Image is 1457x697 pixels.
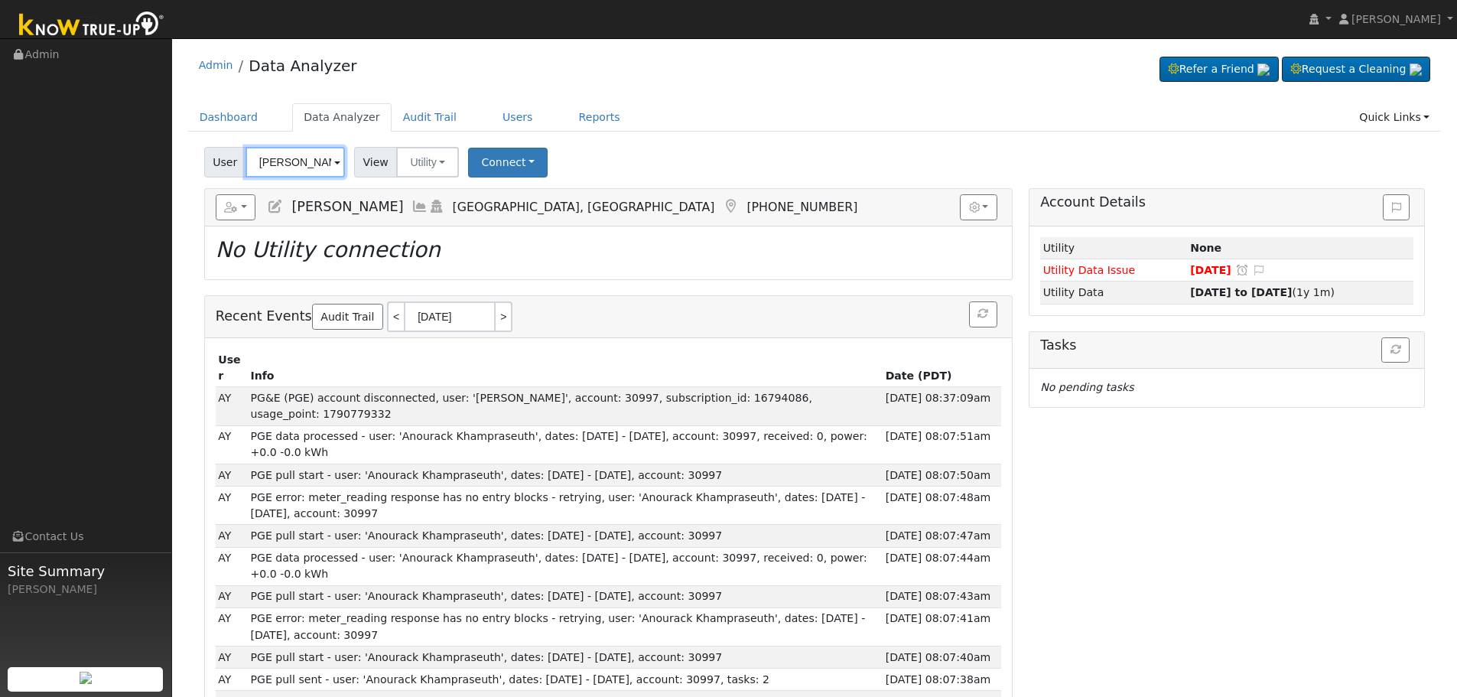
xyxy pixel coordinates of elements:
h5: Account Details [1040,194,1413,210]
td: Allanah Young [216,464,248,486]
td: PGE error: meter_reading response has no entry blocks - retrying, user: 'Anourack Khampraseuth', ... [248,607,883,646]
a: Users [491,103,545,132]
button: Issue History [1383,194,1410,220]
img: retrieve [1257,64,1270,76]
button: Utility [396,147,459,178]
span: [DATE] [1190,264,1231,276]
img: retrieve [80,672,92,684]
input: Select a User [246,147,345,178]
td: [DATE] 08:07:43am [883,585,1001,607]
td: Allanah Young [216,487,248,525]
a: Map [722,199,739,214]
strong: ID: null, authorized: 05/23/25 [1190,242,1221,254]
a: Multi-Series Graph [411,199,428,214]
span: [PERSON_NAME] [1351,13,1441,25]
span: View [354,147,398,178]
span: [PHONE_NUMBER] [746,200,857,214]
td: PGE data processed - user: 'Anourack Khampraseuth', dates: [DATE] - [DATE], account: 30997, recei... [248,425,883,464]
td: [DATE] 08:07:50am [883,464,1001,486]
td: PG&E (PGE) account disconnected, user: '[PERSON_NAME]', account: 30997, subscription_id: 16794086... [248,387,883,425]
span: Site Summary [8,561,164,581]
span: Utility Data Issue [1043,264,1135,276]
a: Data Analyzer [292,103,392,132]
h5: Recent Events [216,301,1001,332]
td: Allanah Young [216,425,248,464]
td: PGE pull start - user: 'Anourack Khampraseuth', dates: [DATE] - [DATE], account: 30997 [248,647,883,669]
th: Date (PDT) [883,349,1001,387]
span: [PERSON_NAME] [291,199,403,214]
a: Audit Trail [392,103,468,132]
td: [DATE] 08:37:09am [883,387,1001,425]
td: [DATE] 08:07:40am [883,647,1001,669]
a: Audit Trail [312,304,383,330]
span: User [204,147,246,178]
a: Quick Links [1348,103,1441,132]
a: > [496,301,512,332]
td: PGE error: meter_reading response has no entry blocks - retrying, user: 'Anourack Khampraseuth', ... [248,487,883,525]
img: retrieve [1410,64,1422,76]
td: Allanah Young [216,607,248,646]
a: Reports [568,103,632,132]
a: Data Analyzer [249,57,356,75]
td: [DATE] 08:07:47am [883,525,1001,547]
button: Refresh [969,301,997,327]
td: Utility Data [1040,282,1187,304]
button: Connect [468,148,548,178]
span: (1y 1m) [1190,286,1335,298]
td: [DATE] 08:07:44am [883,547,1001,585]
th: User [216,349,248,387]
a: Dashboard [188,103,270,132]
td: Allanah Young [216,525,248,547]
td: PGE pull start - user: 'Anourack Khampraseuth', dates: [DATE] - [DATE], account: 30997 [248,464,883,486]
td: Allanah Young [216,387,248,425]
i: No Utility connection [216,237,441,262]
td: Allanah Young [216,669,248,691]
i: Edit Issue [1252,265,1266,275]
td: Allanah Young [216,647,248,669]
div: [PERSON_NAME] [8,581,164,598]
a: Login As (last 05/23/2025 2:59:44 PM) [428,199,445,214]
td: [DATE] 08:07:51am [883,425,1001,464]
td: PGE pull sent - user: 'Anourack Khampraseuth', dates: [DATE] - [DATE], account: 30997, tasks: 2 [248,669,883,691]
td: [DATE] 08:07:41am [883,607,1001,646]
span: [GEOGRAPHIC_DATA], [GEOGRAPHIC_DATA] [453,200,715,214]
td: PGE pull start - user: 'Anourack Khampraseuth', dates: [DATE] - [DATE], account: 30997 [248,525,883,547]
h5: Tasks [1040,337,1413,353]
button: Refresh [1381,337,1410,363]
i: No pending tasks [1040,381,1133,393]
td: Utility [1040,237,1187,259]
a: Refer a Friend [1159,57,1279,83]
a: Edit User (30673) [267,199,284,214]
strong: [DATE] to [DATE] [1190,286,1292,298]
td: Allanah Young [216,547,248,585]
td: Allanah Young [216,585,248,607]
a: Request a Cleaning [1282,57,1430,83]
td: [DATE] 08:07:48am [883,487,1001,525]
img: Know True-Up [11,8,172,43]
td: [DATE] 08:07:38am [883,669,1001,691]
td: PGE data processed - user: 'Anourack Khampraseuth', dates: [DATE] - [DATE], account: 30997, recei... [248,547,883,585]
a: < [387,301,404,332]
a: Admin [199,59,233,71]
a: Snooze this issue [1235,264,1249,276]
td: PGE pull start - user: 'Anourack Khampraseuth', dates: [DATE] - [DATE], account: 30997 [248,585,883,607]
th: Info [248,349,883,387]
